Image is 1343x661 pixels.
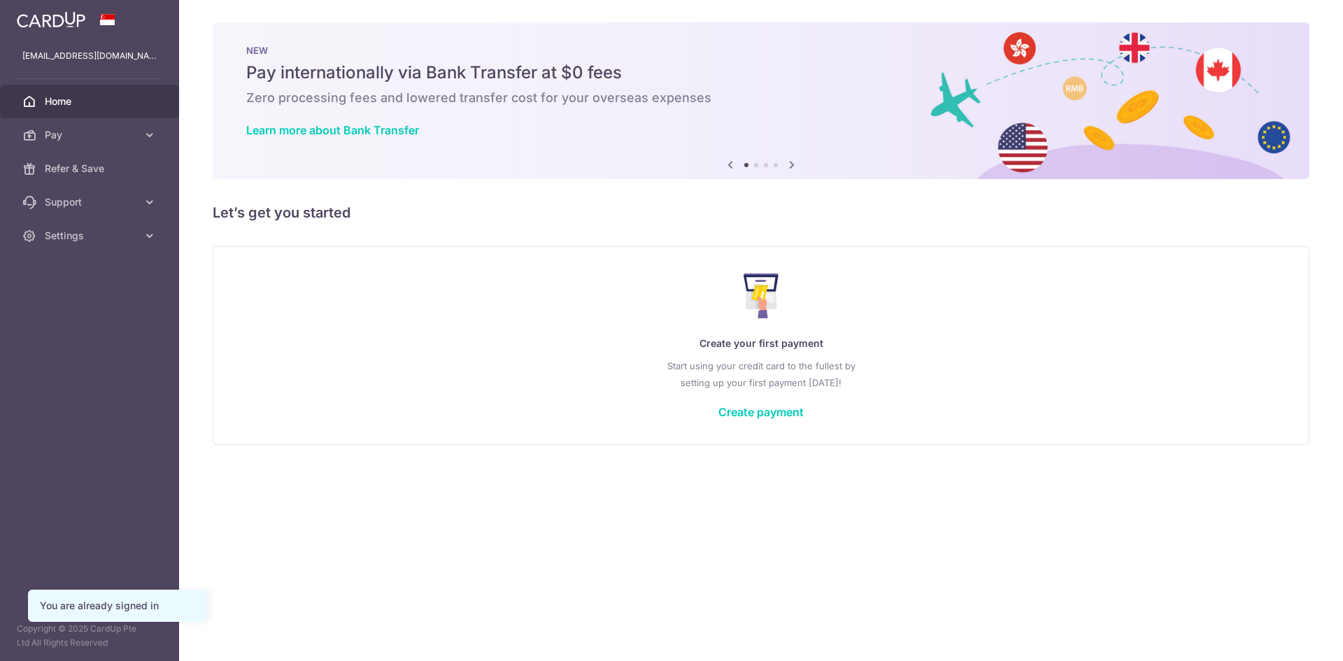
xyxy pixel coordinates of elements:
span: Refer & Save [45,162,137,176]
div: You are already signed in [40,599,195,613]
iframe: Opens a widget where you can find more information [1253,619,1329,654]
p: NEW [246,45,1276,56]
p: Start using your credit card to the fullest by setting up your first payment [DATE]! [241,357,1281,391]
h6: Zero processing fees and lowered transfer cost for your overseas expenses [246,90,1276,106]
span: Settings [45,229,137,243]
span: Home [45,94,137,108]
span: Support [45,195,137,209]
a: Create payment [718,405,804,419]
img: CardUp [17,11,85,28]
span: Pay [45,128,137,142]
a: Learn more about Bank Transfer [246,123,419,137]
img: Make Payment [744,273,779,318]
p: [EMAIL_ADDRESS][DOMAIN_NAME] [22,49,157,63]
h5: Let’s get you started [213,201,1309,224]
h5: Pay internationally via Bank Transfer at $0 fees [246,62,1276,84]
p: Create your first payment [241,335,1281,352]
img: Bank transfer banner [213,22,1309,179]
